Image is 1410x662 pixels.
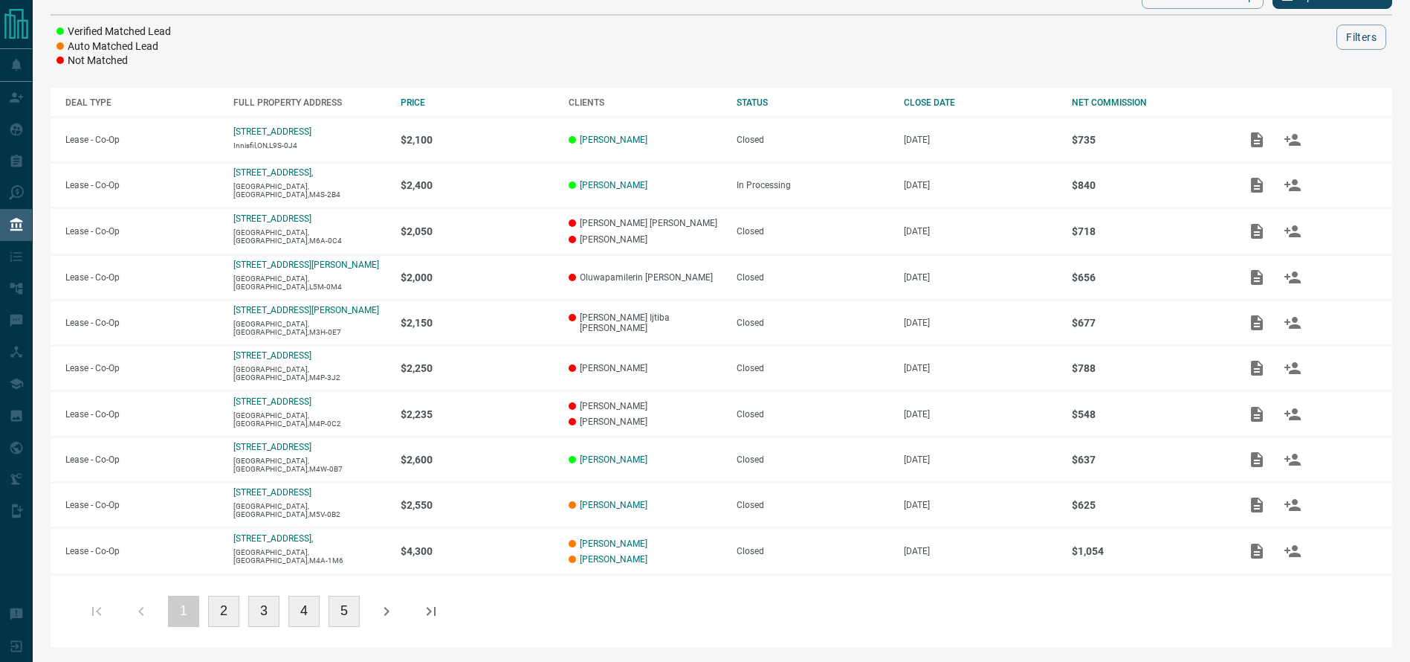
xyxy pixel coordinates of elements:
p: [GEOGRAPHIC_DATA],[GEOGRAPHIC_DATA],M5V-0B2 [233,502,387,518]
p: $788 [1072,362,1225,374]
span: Match Clients [1275,362,1310,373]
p: Lease - Co-Op [65,272,219,283]
span: Add / View Documents [1239,500,1275,510]
p: Lease - Co-Op [65,409,219,420]
p: [DATE] [904,180,1057,190]
button: 1 [168,596,199,627]
span: Add / View Documents [1239,179,1275,190]
p: Lease - Co-Op [65,180,219,190]
p: $637 [1072,454,1225,466]
p: $2,150 [401,317,554,329]
p: [DATE] [904,409,1057,420]
p: [STREET_ADDRESS] [233,126,311,137]
p: [STREET_ADDRESS] [233,350,311,361]
span: Match Clients [1275,134,1310,144]
p: [PERSON_NAME] [569,234,722,245]
div: Closed [737,226,890,237]
p: [DATE] [904,272,1057,283]
p: $4,300 [401,545,554,557]
span: Add / View Documents [1239,454,1275,465]
span: Add / View Documents [1239,271,1275,282]
div: Closed [737,409,890,420]
p: [DATE] [904,454,1057,465]
p: Lease - Co-Op [65,546,219,556]
div: Closed [737,318,890,328]
p: [DATE] [904,363,1057,373]
a: [STREET_ADDRESS] [233,442,311,452]
span: Match Clients [1275,408,1310,419]
button: 2 [208,596,239,627]
div: STATUS [737,97,890,108]
span: Match Clients [1275,545,1310,556]
div: PRICE [401,97,554,108]
span: Match Clients [1275,271,1310,282]
a: [STREET_ADDRESS] [233,213,311,224]
div: Closed [737,454,890,465]
p: $840 [1072,179,1225,191]
p: [DATE] [904,226,1057,237]
p: [GEOGRAPHIC_DATA],[GEOGRAPHIC_DATA],L5M-0M4 [233,274,387,291]
div: Closed [737,546,890,556]
p: [PERSON_NAME] [PERSON_NAME] [569,218,722,228]
p: [STREET_ADDRESS][PERSON_NAME] [233,305,379,315]
p: [GEOGRAPHIC_DATA],[GEOGRAPHIC_DATA],M3H-0E7 [233,320,387,336]
p: Innisfil,ON,L9S-0J4 [233,141,387,150]
a: [STREET_ADDRESS] [233,396,311,407]
button: 5 [329,596,360,627]
p: $656 [1072,271,1225,283]
li: Auto Matched Lead [56,39,171,54]
p: $677 [1072,317,1225,329]
button: Filters [1336,25,1386,50]
button: 4 [288,596,320,627]
p: $548 [1072,408,1225,420]
span: Add / View Documents [1239,408,1275,419]
p: [GEOGRAPHIC_DATA],[GEOGRAPHIC_DATA],M4S-2B4 [233,182,387,199]
div: NET COMMISSION [1072,97,1225,108]
span: Add / View Documents [1239,134,1275,144]
p: $718 [1072,225,1225,237]
a: [STREET_ADDRESS], [233,533,313,544]
p: Lease - Co-Op [65,318,219,328]
div: Closed [737,500,890,510]
p: $2,550 [401,499,554,511]
a: [STREET_ADDRESS][PERSON_NAME] [233,260,379,270]
a: [PERSON_NAME] [580,539,647,549]
div: Closed [737,363,890,373]
div: In Processing [737,180,890,190]
a: [PERSON_NAME] [580,500,647,510]
span: Add / View Documents [1239,317,1275,327]
a: [STREET_ADDRESS] [233,487,311,498]
span: Match Clients [1275,225,1310,236]
a: [PERSON_NAME] [580,454,647,465]
p: $2,100 [401,134,554,146]
p: [DATE] [904,546,1057,556]
p: $1,054 [1072,545,1225,557]
a: [PERSON_NAME] [580,554,647,565]
p: [GEOGRAPHIC_DATA],[GEOGRAPHIC_DATA],M4P-0C2 [233,411,387,428]
li: Not Matched [56,54,171,68]
button: 3 [248,596,279,627]
p: Lease - Co-Op [65,500,219,510]
a: [PERSON_NAME] [580,180,647,190]
p: [GEOGRAPHIC_DATA],[GEOGRAPHIC_DATA],M4A-1M6 [233,548,387,565]
p: [STREET_ADDRESS], [233,167,313,178]
div: Closed [737,272,890,283]
div: Closed [737,135,890,145]
p: Oluwapamilerin [PERSON_NAME] [569,272,722,283]
p: Lease - Co-Op [65,226,219,237]
li: Verified Matched Lead [56,25,171,39]
span: Match Clients [1275,500,1310,510]
span: Add / View Documents [1239,362,1275,373]
a: [PERSON_NAME] [580,135,647,145]
div: DEAL TYPE [65,97,219,108]
p: Lease - Co-Op [65,135,219,145]
p: $2,600 [401,454,554,466]
p: $2,250 [401,362,554,374]
span: Match Clients [1275,179,1310,190]
p: [GEOGRAPHIC_DATA],[GEOGRAPHIC_DATA],M6A-0C4 [233,228,387,245]
p: $2,235 [401,408,554,420]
